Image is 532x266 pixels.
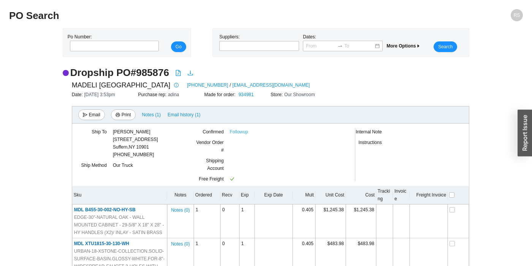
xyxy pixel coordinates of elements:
th: Cost [346,186,376,204]
span: to [337,43,343,49]
div: [PHONE_NUMBER] [113,128,158,158]
th: Notes [167,186,194,204]
td: $1,245.38 [346,204,376,238]
button: Notes (0) [171,206,190,211]
span: file-pdf [175,70,181,76]
span: Instructions [358,140,382,145]
a: [EMAIL_ADDRESS][DOMAIN_NAME] [233,81,310,89]
span: Print [122,111,131,119]
th: Exp [239,186,255,204]
div: Sku [74,191,166,199]
span: MDL XTU1815-30-130-WH [74,241,129,246]
span: Notes ( 1 ) [142,111,161,119]
td: 1 [239,204,255,238]
button: Email history (1) [167,109,201,120]
button: Notes (1) [142,111,161,116]
div: Po Number: [68,33,157,52]
span: Shipping Account [206,158,224,171]
span: send [83,112,87,118]
th: Tracking [376,186,393,204]
a: Followup [230,128,248,136]
span: Vendor Order # [196,140,224,153]
th: Recv [220,186,239,204]
span: Free Freight [199,176,223,182]
span: Made for order: [204,92,237,97]
input: From [306,42,336,50]
td: 0 [220,204,239,238]
span: download [187,70,193,76]
button: printerPrint [111,109,136,120]
th: Ordered [194,186,220,204]
span: swap-right [337,43,343,49]
button: sendEmail [78,109,105,120]
span: EDGE-30"-NATURAL OAK - WALL MOUNTED CABINET - 29-5/8" X 18" X 28" - HY HANDLES (X2)/ INLAY - SATI... [74,214,165,236]
span: Notes ( 0 ) [171,206,190,214]
span: adina [168,92,179,97]
button: Search [434,41,457,52]
a: file-pdf [175,70,181,78]
span: Email history (1) [168,111,201,119]
span: Date: [72,92,84,97]
button: Notes (0) [171,240,190,245]
button: Go [171,41,186,52]
span: Our Showroom [284,92,315,97]
span: info-circle [172,83,180,87]
span: Go [176,43,182,51]
span: Purchase rep: [138,92,168,97]
th: Invoice [393,186,410,204]
a: 934981 [239,92,254,97]
span: Confirmed [203,129,223,135]
span: Email [89,111,100,119]
span: Internal Note [356,129,382,135]
h2: PO Search [9,9,394,22]
span: Ship To [92,129,107,135]
span: [DATE] 3:53pm [84,92,115,97]
span: MDL B455-30-002-NO-HY-SB [74,207,136,212]
span: Our Truck [113,163,133,168]
span: Notes ( 0 ) [171,240,190,248]
span: More Options [386,43,420,49]
span: check [230,177,234,181]
th: Exp Date [255,186,293,204]
button: info-circle [170,80,181,90]
div: [PERSON_NAME] [STREET_ADDRESS] Suffern , NY 10901 [113,128,158,151]
a: [PHONE_NUMBER] [187,81,228,89]
div: Suppliers: [217,33,301,52]
span: / [230,81,231,89]
span: Search [438,43,453,51]
h2: Dropship PO # 985876 [70,66,169,79]
span: RS [514,9,520,21]
td: $1,245.38 [315,204,346,238]
span: Ship Method [81,163,107,168]
td: 1 [194,204,220,238]
span: Store: [271,92,284,97]
span: MADELI [GEOGRAPHIC_DATA] [72,79,170,91]
th: Mult [293,186,315,204]
span: printer [116,112,120,118]
th: Freight Invoice [410,186,448,204]
div: Dates: [301,33,385,52]
input: To [344,42,374,50]
th: Unit Cost [315,186,346,204]
td: 0.405 [293,204,315,238]
a: download [187,70,193,78]
span: caret-right [416,44,421,48]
